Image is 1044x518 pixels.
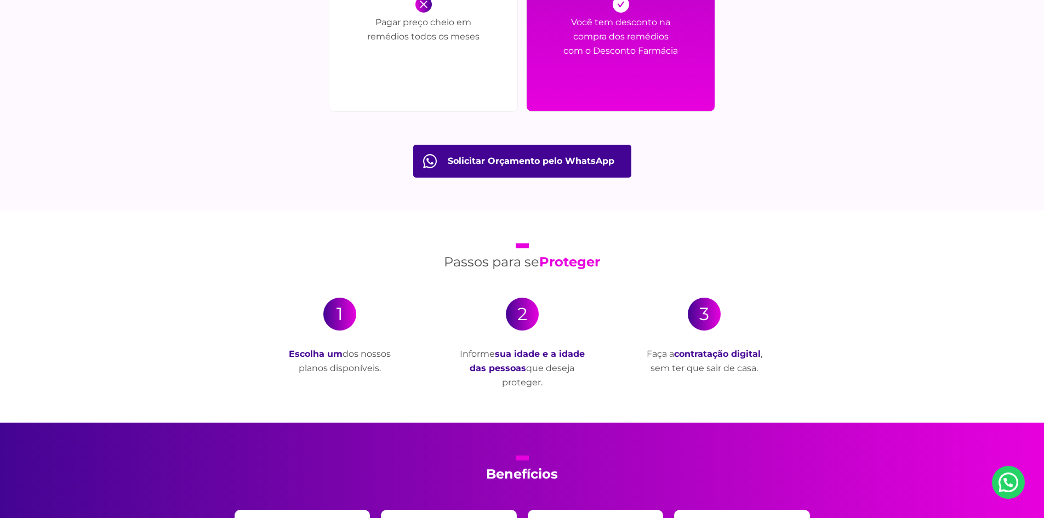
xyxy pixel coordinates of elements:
[470,349,585,373] strong: sua idade e a idade das pessoas
[458,347,586,390] p: Informe que deseja proteger.
[563,15,678,76] p: Você tem desconto na compra dos remédios com o Desconto Farmácia
[276,347,404,375] p: dos nossos planos disponíveis.
[506,298,539,331] div: 2
[423,154,437,168] img: fale com consultor
[413,145,631,178] a: Orçamento pelo WhatsApp
[440,243,604,270] h2: Passos para se
[992,466,1025,499] a: Nosso Whatsapp
[323,298,356,331] div: 1
[289,349,343,359] strong: Escolha um
[674,349,761,359] strong: contratação digital
[539,254,600,270] strong: Proteger
[358,15,489,76] p: Pagar preço cheio em remédios todos os meses
[640,347,769,375] p: Faça a , sem ter que sair de casa.
[688,298,721,331] div: 3
[486,456,558,482] h2: Benefícios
